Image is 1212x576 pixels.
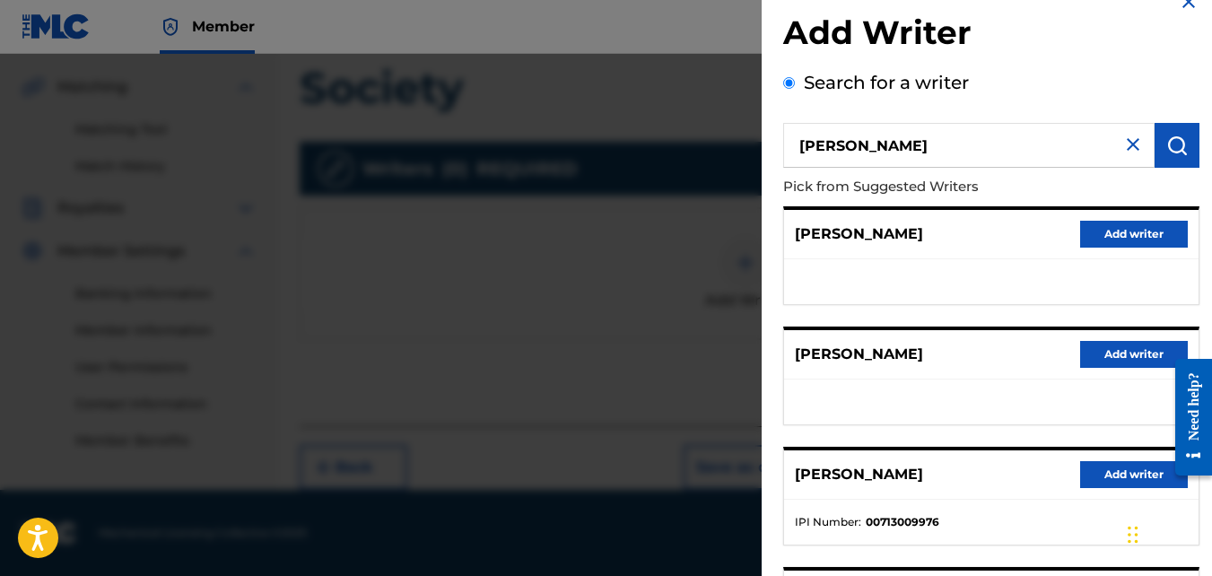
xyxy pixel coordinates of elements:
button: Add writer [1080,221,1188,248]
span: IPI Number : [795,514,861,530]
p: [PERSON_NAME] [795,344,923,365]
p: [PERSON_NAME] [795,223,923,245]
label: Search for a writer [804,72,969,93]
img: close [1122,134,1144,155]
strong: 00713009976 [866,514,939,530]
button: Add writer [1080,341,1188,368]
div: Drag [1128,508,1138,562]
h2: Add Writer [783,13,1199,58]
img: Top Rightsholder [160,16,181,38]
input: Search writer's name or IPI Number [783,123,1155,168]
p: Pick from Suggested Writers [783,168,1097,206]
button: Add writer [1080,461,1188,488]
img: MLC Logo [22,13,91,39]
img: Search Works [1166,135,1188,156]
span: Member [192,16,255,37]
iframe: Chat Widget [1122,490,1212,576]
p: [PERSON_NAME] [795,464,923,485]
iframe: Resource Center [1162,345,1212,489]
